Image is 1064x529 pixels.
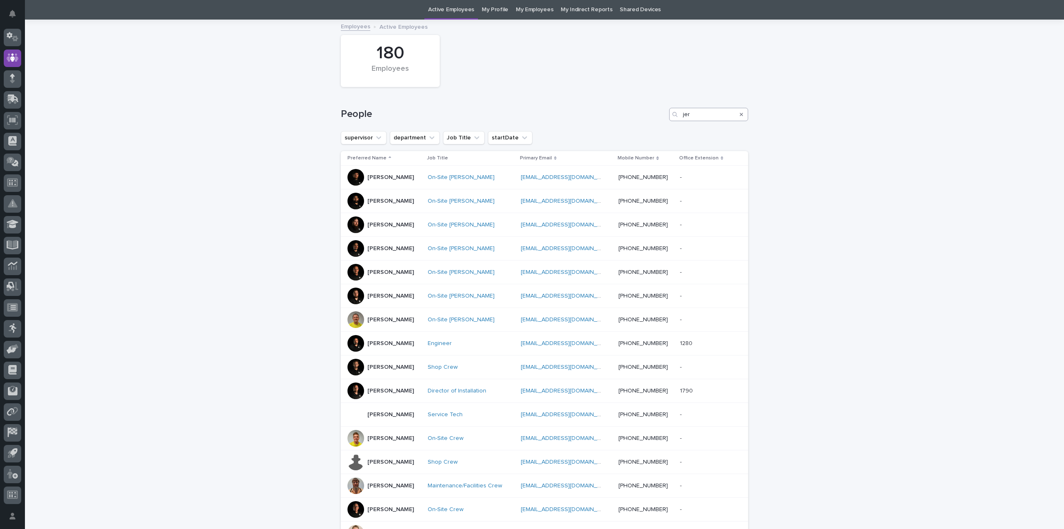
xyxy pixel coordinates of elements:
a: [EMAIL_ADDRESS][DOMAIN_NAME] [521,269,615,275]
a: Shop Crew [428,459,458,466]
div: Notifications [10,10,21,23]
a: [EMAIL_ADDRESS][DOMAIN_NAME] [521,483,615,489]
p: - [680,243,683,252]
h1: People [341,108,666,120]
a: [EMAIL_ADDRESS][DOMAIN_NAME] [521,459,615,465]
p: [PERSON_NAME] [367,316,414,323]
tr: [PERSON_NAME]On-Site [PERSON_NAME] [EMAIL_ADDRESS][DOMAIN_NAME] [PHONE_NUMBER]-- [341,261,748,284]
tr: [PERSON_NAME]On-Site Crew [EMAIL_ADDRESS][DOMAIN_NAME] [PHONE_NUMBER]-- [341,498,748,522]
a: On-Site Crew [428,435,463,442]
a: On-Site [PERSON_NAME] [428,245,495,252]
a: [PHONE_NUMBER] [618,317,668,323]
p: 1790 [680,386,695,395]
p: [PERSON_NAME] [367,198,414,205]
tr: [PERSON_NAME]On-Site [PERSON_NAME] [EMAIL_ADDRESS][DOMAIN_NAME] [PHONE_NUMBER]-- [341,308,748,332]
a: [PHONE_NUMBER] [618,340,668,346]
a: [PHONE_NUMBER] [618,222,668,228]
a: On-Site [PERSON_NAME] [428,316,495,323]
a: On-Site [PERSON_NAME] [428,221,495,228]
a: Shop Crew [428,364,458,371]
a: On-Site [PERSON_NAME] [428,174,495,181]
tr: [PERSON_NAME]On-Site [PERSON_NAME] [EMAIL_ADDRESS][DOMAIN_NAME] [PHONE_NUMBER]-- [341,166,748,189]
button: startDate [488,131,532,144]
p: 1280 [680,338,694,347]
button: Job Title [443,131,485,144]
tr: [PERSON_NAME]On-Site [PERSON_NAME] [EMAIL_ADDRESS][DOMAIN_NAME] [PHONE_NUMBER]-- [341,284,748,308]
a: [EMAIL_ADDRESS][DOMAIN_NAME] [521,435,615,441]
p: - [680,410,683,418]
a: [EMAIL_ADDRESS][DOMAIN_NAME] [521,412,615,417]
p: - [680,220,683,228]
a: [EMAIL_ADDRESS][DOMAIN_NAME] [521,222,615,228]
a: [PHONE_NUMBER] [618,483,668,489]
a: Director of Installation [428,387,486,395]
p: [PERSON_NAME] [367,411,414,418]
a: On-Site [PERSON_NAME] [428,269,495,276]
a: Engineer [428,340,452,347]
p: - [680,267,683,276]
a: On-Site [PERSON_NAME] [428,198,495,205]
a: [PHONE_NUMBER] [618,507,668,512]
tr: [PERSON_NAME]Director of Installation [EMAIL_ADDRESS][DOMAIN_NAME] [PHONE_NUMBER]17901790 [341,379,748,403]
tr: [PERSON_NAME]On-Site [PERSON_NAME] [EMAIL_ADDRESS][DOMAIN_NAME] [PHONE_NUMBER]-- [341,213,748,237]
p: Mobile Number [618,154,654,163]
p: Preferred Name [347,154,387,163]
button: Notifications [4,5,21,22]
p: Job Title [427,154,448,163]
a: [PHONE_NUMBER] [618,174,668,180]
a: [EMAIL_ADDRESS][DOMAIN_NAME] [521,317,615,323]
tr: [PERSON_NAME]Shop Crew [EMAIL_ADDRESS][DOMAIN_NAME] [PHONE_NUMBER]-- [341,450,748,474]
tr: [PERSON_NAME]Shop Crew [EMAIL_ADDRESS][DOMAIN_NAME] [PHONE_NUMBER]-- [341,355,748,379]
a: [PHONE_NUMBER] [618,246,668,251]
a: [PHONE_NUMBER] [618,459,668,465]
a: [PHONE_NUMBER] [618,388,668,394]
p: [PERSON_NAME] [367,435,414,442]
a: [PHONE_NUMBER] [618,435,668,441]
a: [EMAIL_ADDRESS][DOMAIN_NAME] [521,364,615,370]
tr: [PERSON_NAME]On-Site [PERSON_NAME] [EMAIL_ADDRESS][DOMAIN_NAME] [PHONE_NUMBER]-- [341,237,748,261]
a: [EMAIL_ADDRESS][DOMAIN_NAME] [521,293,615,299]
a: [PHONE_NUMBER] [618,364,668,370]
tr: [PERSON_NAME]Maintenance/Facilities Crew [EMAIL_ADDRESS][DOMAIN_NAME] [PHONE_NUMBER]-- [341,474,748,498]
a: [EMAIL_ADDRESS][DOMAIN_NAME] [521,388,615,394]
tr: [PERSON_NAME]Service Tech [EMAIL_ADDRESS][DOMAIN_NAME] [PHONE_NUMBER]-- [341,403,748,427]
p: [PERSON_NAME] [367,459,414,466]
p: - [680,196,683,205]
p: - [680,315,683,323]
button: supervisor [341,131,387,144]
p: - [680,504,683,513]
p: [PERSON_NAME] [367,506,414,513]
p: [PERSON_NAME] [367,245,414,252]
a: [PHONE_NUMBER] [618,198,668,204]
a: [PHONE_NUMBER] [618,269,668,275]
p: [PERSON_NAME] [367,221,414,228]
tr: [PERSON_NAME]On-Site Crew [EMAIL_ADDRESS][DOMAIN_NAME] [PHONE_NUMBER]-- [341,427,748,450]
a: [PHONE_NUMBER] [618,293,668,299]
a: Employees [341,21,370,31]
a: [EMAIL_ADDRESS][DOMAIN_NAME] [521,507,615,512]
a: Service Tech [428,411,463,418]
p: [PERSON_NAME] [367,293,414,300]
p: [PERSON_NAME] [367,482,414,489]
button: department [390,131,440,144]
div: 180 [355,43,426,64]
p: [PERSON_NAME] [367,269,414,276]
p: Primary Email [520,154,552,163]
p: - [680,481,683,489]
a: [EMAIL_ADDRESS][DOMAIN_NAME] [521,340,615,346]
a: [EMAIL_ADDRESS][DOMAIN_NAME] [521,198,615,204]
p: - [680,291,683,300]
p: - [680,172,683,181]
p: - [680,362,683,371]
tr: [PERSON_NAME]Engineer [EMAIL_ADDRESS][DOMAIN_NAME] [PHONE_NUMBER]12801280 [341,332,748,355]
p: [PERSON_NAME] [367,174,414,181]
p: [PERSON_NAME] [367,340,414,347]
input: Search [669,108,748,121]
a: On-Site Crew [428,506,463,513]
a: [EMAIL_ADDRESS][DOMAIN_NAME] [521,246,615,251]
p: Active Employees [379,22,428,31]
p: - [680,457,683,466]
p: [PERSON_NAME] [367,364,414,371]
a: On-Site [PERSON_NAME] [428,293,495,300]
